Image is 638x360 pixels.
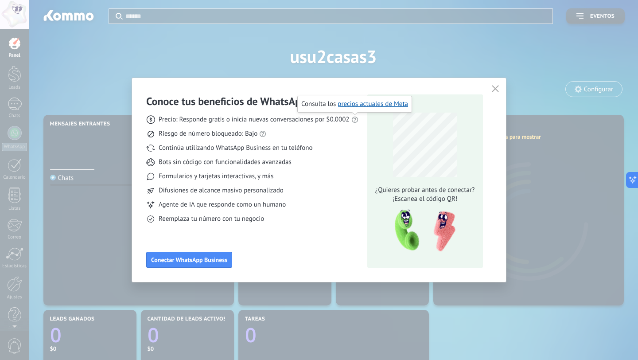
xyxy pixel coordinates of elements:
button: Conectar WhatsApp Business [146,252,232,268]
span: Riesgo de número bloqueado: Bajo [159,129,257,138]
span: Formularios y tarjetas interactivas, y más [159,172,273,181]
span: Agente de IA que responde como un humano [159,200,286,209]
span: Reemplaza tu número con tu negocio [159,215,264,223]
img: qr-pic-1x.png [387,207,457,254]
span: Continúa utilizando WhatsApp Business en tu teléfono [159,144,312,153]
span: Conectar WhatsApp Business [151,257,227,263]
span: Bots sin código con funcionalidades avanzadas [159,158,292,167]
span: Consulta los [301,100,408,109]
span: Precio: Responde gratis o inicia nuevas conversaciones por $0.0002 [159,115,350,124]
span: ¡Escanea el código QR! [373,195,477,203]
a: precios actuales de Meta [338,100,408,108]
span: Difusiones de alcance masivo personalizado [159,186,284,195]
h3: Conoce tus beneficios de WhatsApp [146,94,307,108]
span: ¿Quieres probar antes de conectar? [373,186,477,195]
